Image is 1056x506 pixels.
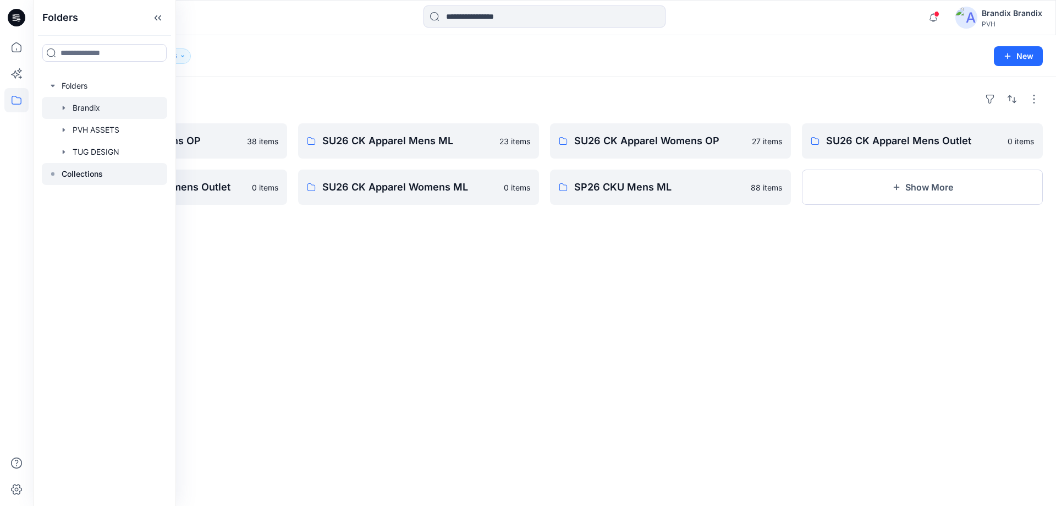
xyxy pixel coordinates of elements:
img: avatar [955,7,977,29]
p: 0 items [252,182,278,193]
p: 23 items [499,135,530,147]
button: New [994,46,1043,66]
p: SU26 CK Apparel Womens ML [322,179,497,195]
p: 27 items [752,135,782,147]
p: 88 items [751,182,782,193]
a: SU26 CK Apparel Womens OP27 items [550,123,791,159]
div: Brandix Brandix [982,7,1042,20]
a: SU26 CK Apparel Mens ML23 items [298,123,539,159]
p: 38 items [247,135,278,147]
p: 0 items [1008,135,1034,147]
a: SU26 CK Apparel Womens ML0 items [298,170,539,205]
button: Show More [802,170,1043,205]
a: SU26 CK Apparel Mens Outlet0 items [802,123,1043,159]
p: SU26 CK Apparel Mens Outlet [826,133,1001,149]
p: SU26 CK Apparel Womens OP [574,133,745,149]
a: SP26 CKU Mens ML88 items [550,170,791,205]
p: 0 items [504,182,530,193]
p: SP26 CKU Mens ML [574,179,744,195]
p: Collections [62,167,103,181]
p: SU26 CK Apparel Mens ML [322,133,493,149]
div: PVH [982,20,1042,28]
